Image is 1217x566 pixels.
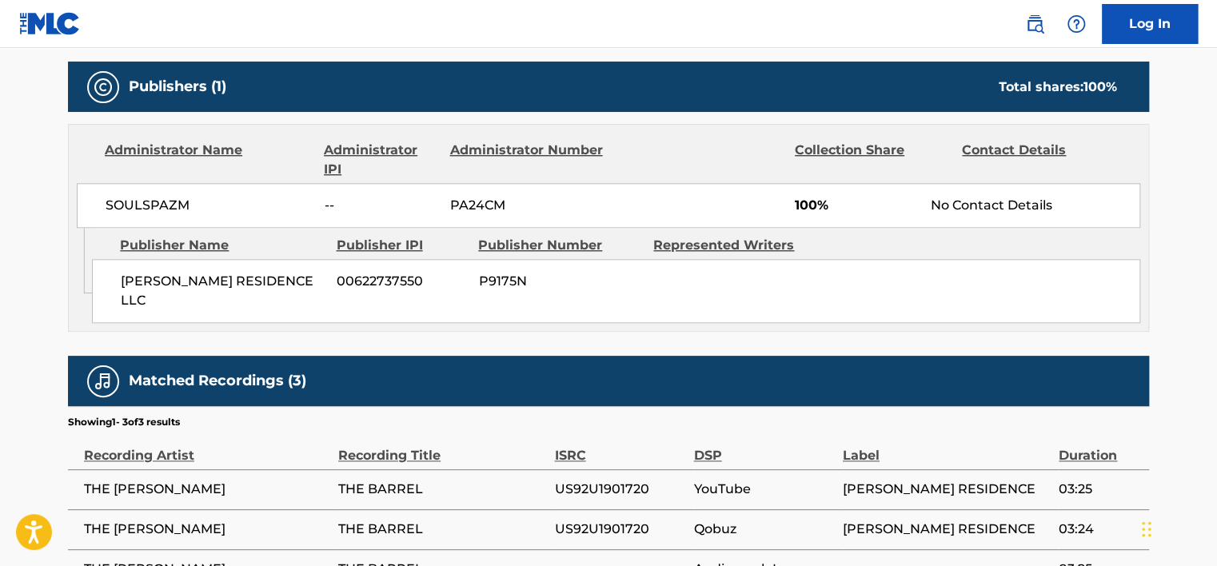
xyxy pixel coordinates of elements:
div: Administrator Name [105,141,312,179]
div: Help [1060,8,1092,40]
span: 00622737550 [337,272,466,291]
img: search [1025,14,1044,34]
div: Duration [1059,429,1141,465]
div: Recording Artist [84,429,330,465]
div: Administrator IPI [324,141,437,179]
span: [PERSON_NAME] RESIDENCE LLC [121,272,325,310]
a: Public Search [1019,8,1051,40]
a: Log In [1102,4,1198,44]
div: DSP [693,429,834,465]
div: Collection Share [795,141,950,179]
div: Publisher Name [120,236,324,255]
span: 100 % [1083,79,1117,94]
div: Publisher Number [478,236,641,255]
span: 03:24 [1059,520,1141,539]
span: P9175N [478,272,641,291]
div: Contact Details [962,141,1117,179]
span: Qobuz [693,520,834,539]
img: Publishers [94,78,113,97]
span: US92U1901720 [554,480,685,499]
div: চ্যাট উইজেট [1137,489,1217,566]
span: US92U1901720 [554,520,685,539]
span: SOULSPAZM [106,196,313,215]
span: 100% [795,196,919,215]
h5: Publishers (1) [129,78,226,96]
img: Matched Recordings [94,372,113,391]
span: 03:25 [1059,480,1141,499]
div: ISRC [554,429,685,465]
div: Label [843,429,1051,465]
span: THE [PERSON_NAME] [84,480,330,499]
img: MLC Logo [19,12,81,35]
p: Showing 1 - 3 of 3 results [68,415,180,429]
div: Total shares: [999,78,1117,97]
span: YouTube [693,480,834,499]
div: Represented Writers [653,236,816,255]
h5: Matched Recordings (3) [129,372,306,390]
div: Recording Title [338,429,546,465]
div: No Contact Details [931,196,1139,215]
span: [PERSON_NAME] RESIDENCE [843,520,1051,539]
span: [PERSON_NAME] RESIDENCE [843,480,1051,499]
div: টেনে আনুন [1142,505,1151,553]
div: Publisher IPI [336,236,466,255]
span: THE [PERSON_NAME] [84,520,330,539]
iframe: Chat Widget [1137,489,1217,566]
span: PA24CM [450,196,605,215]
span: THE BARREL [338,520,546,539]
span: -- [325,196,438,215]
img: help [1067,14,1086,34]
div: Administrator Number [449,141,605,179]
span: THE BARREL [338,480,546,499]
